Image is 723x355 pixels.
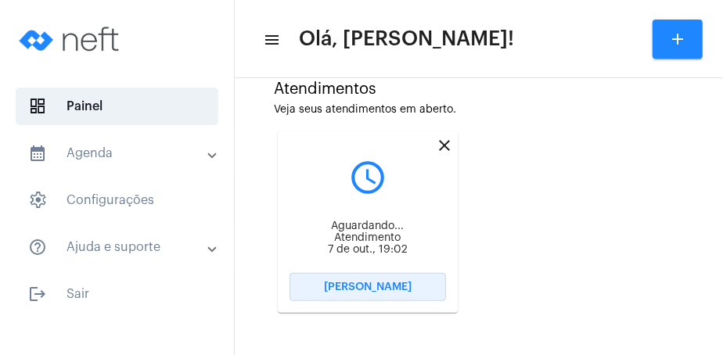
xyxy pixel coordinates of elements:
[28,97,47,116] span: sidenav icon
[28,238,47,256] mat-icon: sidenav icon
[435,136,454,155] mat-icon: close
[290,158,446,197] mat-icon: query_builder
[290,221,446,232] div: Aguardando...
[28,238,209,256] mat-panel-title: Ajuda e suporte
[290,244,446,256] div: 7 de out., 19:02
[16,275,218,313] span: Sair
[299,27,514,52] span: Olá, [PERSON_NAME]!
[16,181,218,219] span: Configurações
[9,228,234,266] mat-expansion-panel-header: sidenav iconAjuda e suporte
[263,30,279,49] mat-icon: sidenav icon
[290,232,446,244] div: Atendimento
[16,88,218,125] span: Painel
[13,8,130,70] img: logo-neft-novo-2.png
[28,144,47,163] mat-icon: sidenav icon
[28,144,209,163] mat-panel-title: Agenda
[668,30,687,48] mat-icon: add
[274,104,684,116] div: Veja seus atendimentos em aberto.
[290,273,446,301] button: [PERSON_NAME]
[274,81,684,98] div: Atendimentos
[324,281,412,292] span: [PERSON_NAME]
[9,134,234,172] mat-expansion-panel-header: sidenav iconAgenda
[28,285,47,303] mat-icon: sidenav icon
[28,191,47,210] span: sidenav icon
